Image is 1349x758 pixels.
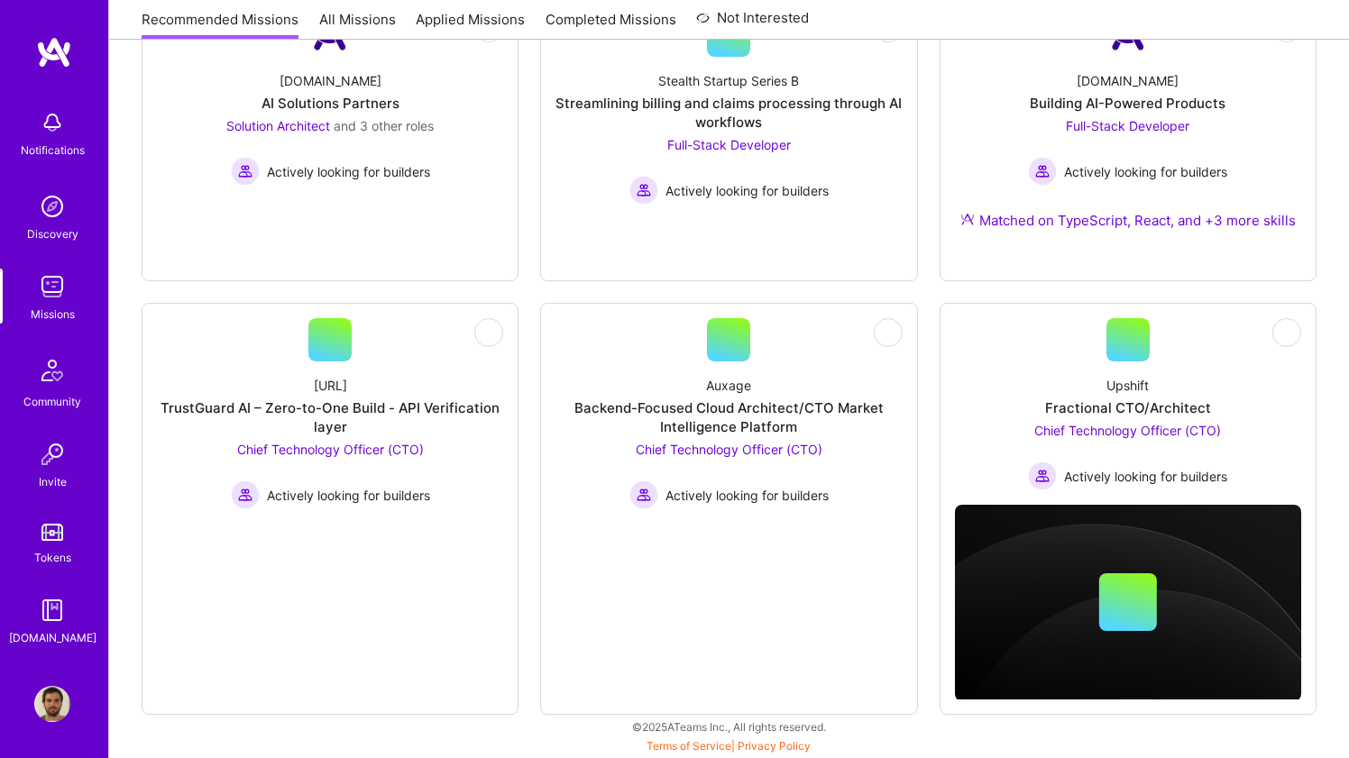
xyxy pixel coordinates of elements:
[21,141,85,160] div: Notifications
[34,686,70,722] img: User Avatar
[1045,398,1211,417] div: Fractional CTO/Architect
[231,157,260,186] img: Actively looking for builders
[960,211,1296,230] div: Matched on TypeScript, React, and +3 more skills
[319,10,396,40] a: All Missions
[34,548,71,567] div: Tokens
[157,14,503,186] a: Company Logo[DOMAIN_NAME]AI Solutions PartnersSolution Architect and 3 other rolesActively lookin...
[41,524,63,541] img: tokens
[157,398,503,436] div: TrustGuard AI – Zero-to-One Build - API Verification layer
[1077,71,1179,90] div: [DOMAIN_NAME]
[334,118,434,133] span: and 3 other roles
[1028,461,1057,490] img: Actively looking for builders
[955,14,1301,251] a: Company Logo[DOMAIN_NAME]Building AI-Powered ProductsFull-Stack Developer Actively looking for bu...
[108,704,1349,749] div: © 2025 ATeams Inc., All rights reserved.
[665,486,829,505] span: Actively looking for builders
[482,325,496,340] i: icon EyeClosed
[555,318,902,509] a: AuxageBackend-Focused Cloud Architect/CTO Market Intelligence PlatformChief Technology Officer (C...
[1030,94,1225,113] div: Building AI-Powered Products
[1064,467,1227,486] span: Actively looking for builders
[636,442,822,457] span: Chief Technology Officer (CTO)
[27,224,78,243] div: Discovery
[39,472,67,491] div: Invite
[1280,325,1294,340] i: icon EyeClosed
[647,739,731,753] a: Terms of Service
[1028,157,1057,186] img: Actively looking for builders
[31,349,74,392] img: Community
[267,486,430,505] span: Actively looking for builders
[1066,118,1189,133] span: Full-Stack Developer
[157,318,503,509] a: [URL]TrustGuard AI – Zero-to-One Build - API Verification layerChief Technology Officer (CTO) Act...
[34,592,70,628] img: guide book
[31,305,75,324] div: Missions
[267,162,430,181] span: Actively looking for builders
[706,376,751,395] div: Auxage
[960,212,975,226] img: Ateam Purple Icon
[262,94,399,113] div: AI Solutions Partners
[34,105,70,141] img: bell
[1106,376,1149,395] div: Upshift
[629,480,658,509] img: Actively looking for builders
[314,376,347,395] div: [URL]
[738,739,811,753] a: Privacy Policy
[34,188,70,224] img: discovery
[9,628,96,647] div: [DOMAIN_NAME]
[30,686,75,722] a: User Avatar
[1064,162,1227,181] span: Actively looking for builders
[881,325,895,340] i: icon EyeClosed
[665,181,829,200] span: Actively looking for builders
[546,10,676,40] a: Completed Missions
[231,480,260,509] img: Actively looking for builders
[237,442,424,457] span: Chief Technology Officer (CTO)
[629,176,658,205] img: Actively looking for builders
[955,318,1301,490] a: UpshiftFractional CTO/ArchitectChief Technology Officer (CTO) Actively looking for buildersActive...
[36,36,72,68] img: logo
[555,14,902,205] a: Stealth Startup Series BStreamlining billing and claims processing through AI workflowsFull-Stack...
[555,398,902,436] div: Backend-Focused Cloud Architect/CTO Market Intelligence Platform
[416,10,525,40] a: Applied Missions
[555,94,902,132] div: Streamlining billing and claims processing through AI workflows
[955,505,1301,701] img: cover
[34,436,70,472] img: Invite
[142,10,298,40] a: Recommended Missions
[658,71,799,90] div: Stealth Startup Series B
[1034,423,1221,438] span: Chief Technology Officer (CTO)
[667,137,791,152] span: Full-Stack Developer
[34,269,70,305] img: teamwork
[280,71,381,90] div: [DOMAIN_NAME]
[226,118,330,133] span: Solution Architect
[696,7,809,40] a: Not Interested
[647,739,811,753] span: |
[23,392,81,411] div: Community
